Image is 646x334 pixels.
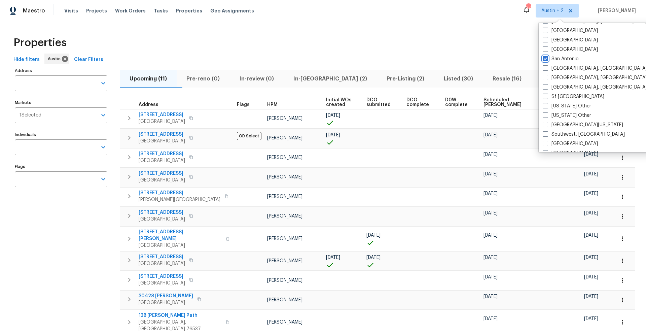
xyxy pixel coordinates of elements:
[237,102,250,107] span: Flags
[139,260,185,267] span: [GEOGRAPHIC_DATA]
[139,196,220,203] span: [PERSON_NAME][GEOGRAPHIC_DATA]
[267,116,302,121] span: [PERSON_NAME]
[139,190,220,196] span: [STREET_ADDRESS]
[543,112,591,119] label: [US_STATE] Other
[543,37,598,43] label: [GEOGRAPHIC_DATA]
[483,191,498,196] span: [DATE]
[267,320,302,325] span: [PERSON_NAME]
[326,98,355,107] span: Initial WOs created
[139,229,221,242] span: [STREET_ADDRESS][PERSON_NAME]
[543,56,579,62] label: San Antonio
[326,255,340,260] span: [DATE]
[210,7,254,14] span: Geo Assignments
[15,133,107,137] label: Individuals
[267,155,302,160] span: [PERSON_NAME]
[176,7,202,14] span: Properties
[483,152,498,157] span: [DATE]
[483,133,498,137] span: [DATE]
[154,8,168,13] span: Tasks
[13,56,40,64] span: Hide filters
[584,294,598,299] span: [DATE]
[483,233,498,238] span: [DATE]
[139,111,185,118] span: [STREET_ADDRESS]
[181,74,225,83] span: Pre-reno (0)
[139,209,185,216] span: [STREET_ADDRESS]
[366,98,395,107] span: DCO submitted
[15,69,107,73] label: Address
[139,177,185,183] span: [GEOGRAPHIC_DATA]
[139,319,221,332] span: [GEOGRAPHIC_DATA], [GEOGRAPHIC_DATA] 76537
[139,131,185,138] span: [STREET_ADDRESS]
[483,316,498,321] span: [DATE]
[44,54,69,64] div: Austin
[267,194,302,199] span: [PERSON_NAME]
[584,152,598,157] span: [DATE]
[584,211,598,215] span: [DATE]
[71,54,106,66] button: Clear Filters
[543,131,625,138] label: Southwest, [GEOGRAPHIC_DATA]
[139,170,185,177] span: [STREET_ADDRESS]
[64,7,78,14] span: Visits
[483,255,498,260] span: [DATE]
[267,175,302,179] span: [PERSON_NAME]
[584,172,598,176] span: [DATE]
[543,93,604,100] label: Sf [GEOGRAPHIC_DATA]
[99,110,108,120] button: Open
[483,294,498,299] span: [DATE]
[99,78,108,88] button: Open
[438,74,479,83] span: Listed (30)
[139,216,185,223] span: [GEOGRAPHIC_DATA]
[124,74,173,83] span: Upcoming (11)
[15,101,107,105] label: Markets
[139,138,185,144] span: [GEOGRAPHIC_DATA]
[139,242,221,249] span: [GEOGRAPHIC_DATA]
[536,74,577,83] span: Done (832)
[487,74,527,83] span: Resale (16)
[445,98,472,107] span: D0W complete
[139,254,185,260] span: [STREET_ADDRESS]
[267,278,302,283] span: [PERSON_NAME]
[543,103,591,109] label: [US_STATE] Other
[288,74,373,83] span: In-[GEOGRAPHIC_DATA] (2)
[20,112,41,118] span: 1 Selected
[99,174,108,184] button: Open
[86,7,107,14] span: Projects
[99,142,108,152] button: Open
[381,74,430,83] span: Pre-Listing (2)
[326,113,340,118] span: [DATE]
[483,98,531,107] span: Scheduled [PERSON_NAME]
[541,7,564,14] span: Austin + 2
[526,4,531,11] div: 27
[543,140,598,147] label: [GEOGRAPHIC_DATA]
[584,275,598,279] span: [DATE]
[584,233,598,238] span: [DATE]
[15,165,107,169] label: Flags
[139,280,185,287] span: [GEOGRAPHIC_DATA]
[139,118,185,125] span: [GEOGRAPHIC_DATA]
[366,255,381,260] span: [DATE]
[483,172,498,176] span: [DATE]
[483,211,498,215] span: [DATE]
[483,275,498,279] span: [DATE]
[267,236,302,241] span: [PERSON_NAME]
[139,299,193,306] span: [GEOGRAPHIC_DATA]
[326,133,340,137] span: [DATE]
[267,298,302,302] span: [PERSON_NAME]
[584,316,598,321] span: [DATE]
[267,259,302,263] span: [PERSON_NAME]
[139,102,158,107] span: Address
[543,46,598,53] label: [GEOGRAPHIC_DATA]
[543,122,623,128] label: [GEOGRAPHIC_DATA][US_STATE]
[237,132,261,140] span: OD Select
[483,113,498,118] span: [DATE]
[48,56,63,62] span: Austin
[543,150,598,157] label: [GEOGRAPHIC_DATA]
[234,74,279,83] span: In-review (0)
[267,214,302,219] span: [PERSON_NAME]
[139,312,221,319] span: 138 [PERSON_NAME] Path
[584,255,598,260] span: [DATE]
[366,233,381,238] span: [DATE]
[139,157,185,164] span: [GEOGRAPHIC_DATA]
[115,7,146,14] span: Work Orders
[584,191,598,196] span: [DATE]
